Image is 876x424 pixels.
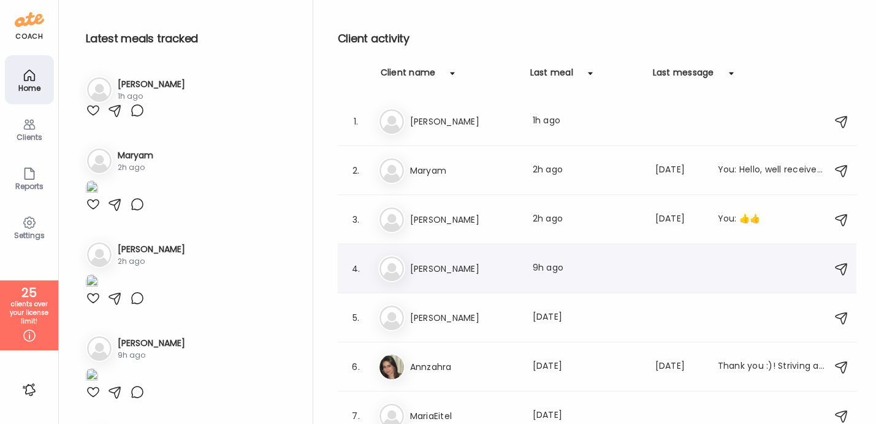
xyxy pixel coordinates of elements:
h3: Annzahra [410,360,518,374]
div: 2. [349,163,364,178]
div: coach [15,31,43,42]
div: 4. [349,261,364,276]
div: 2h ago [118,256,185,267]
div: 5. [349,310,364,325]
img: images%2FoG9J5tvybfYAnMBrPLldqCq5TI73%2FRbLGhRjNwsLp3vWXqLg2%2FjbdXimc5KUjB6sRdJzxJ_1080 [86,180,98,197]
div: Thank you :)! Striving and aiming for perfection in meal plans. Unfortunately still not there...B... [718,360,826,374]
img: bg-avatar-default.svg [379,207,404,232]
h3: [PERSON_NAME] [410,114,518,129]
div: [DATE] [533,409,641,423]
div: You: 👍👍 [718,212,826,227]
img: bg-avatar-default.svg [87,77,112,102]
div: 6. [349,360,364,374]
div: Home [7,84,51,92]
h3: [PERSON_NAME] [118,243,185,256]
div: 25 [4,285,54,300]
div: 9h ago [118,350,185,361]
div: Settings [7,231,51,239]
div: 9h ago [533,261,641,276]
div: 2h ago [533,163,641,178]
img: bg-avatar-default.svg [379,158,404,183]
div: Last meal [530,66,573,86]
img: images%2FNvdWi2XNZsdw9jPgzia14fM3VbH2%2FePoeWW8vnLDGdLztEdqE%2FsUGYyn5NbRNzsU87kqyB_1080 [86,274,98,291]
img: avatars%2FqhHDn4XjxJVHWDvtl6RkNWap9aJ3 [379,355,404,379]
div: [DATE] [533,360,641,374]
h3: [PERSON_NAME] [118,337,185,350]
img: bg-avatar-default.svg [87,336,112,361]
div: [DATE] [655,360,703,374]
img: bg-avatar-default.svg [379,306,404,330]
div: 1h ago [118,91,185,102]
div: [DATE] [655,212,703,227]
h2: Client activity [338,29,856,48]
div: 2h ago [533,212,641,227]
div: Reports [7,182,51,190]
div: [DATE] [655,163,703,178]
h3: [PERSON_NAME] [410,310,518,325]
div: clients over your license limit! [4,300,54,326]
div: 3. [349,212,364,227]
div: Last message [653,66,714,86]
div: 1. [349,114,364,129]
img: images%2Ftq8w4AGcnPd8RBXMZnMG3kW01II2%2FL0YcXWizPmMBOmKVxlgN%2FJnnp9K5NAmltrnL4RAaD_1080 [86,368,98,385]
div: 7. [349,409,364,423]
img: ate [15,10,44,29]
img: bg-avatar-default.svg [87,148,112,173]
h3: Maryam [410,163,518,178]
h3: [PERSON_NAME] [410,261,518,276]
div: You: Hello, well received 👍 [718,163,826,178]
h3: Maryam [118,149,153,162]
h2: Latest meals tracked [86,29,293,48]
div: 2h ago [118,162,153,173]
h3: [PERSON_NAME] [410,212,518,227]
div: Client name [381,66,436,86]
h3: MariaEitel [410,409,518,423]
img: bg-avatar-default.svg [379,109,404,134]
img: bg-avatar-default.svg [87,242,112,267]
div: 1h ago [533,114,641,129]
div: Clients [7,133,51,141]
img: bg-avatar-default.svg [379,256,404,281]
div: [DATE] [533,310,641,325]
h3: [PERSON_NAME] [118,78,185,91]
